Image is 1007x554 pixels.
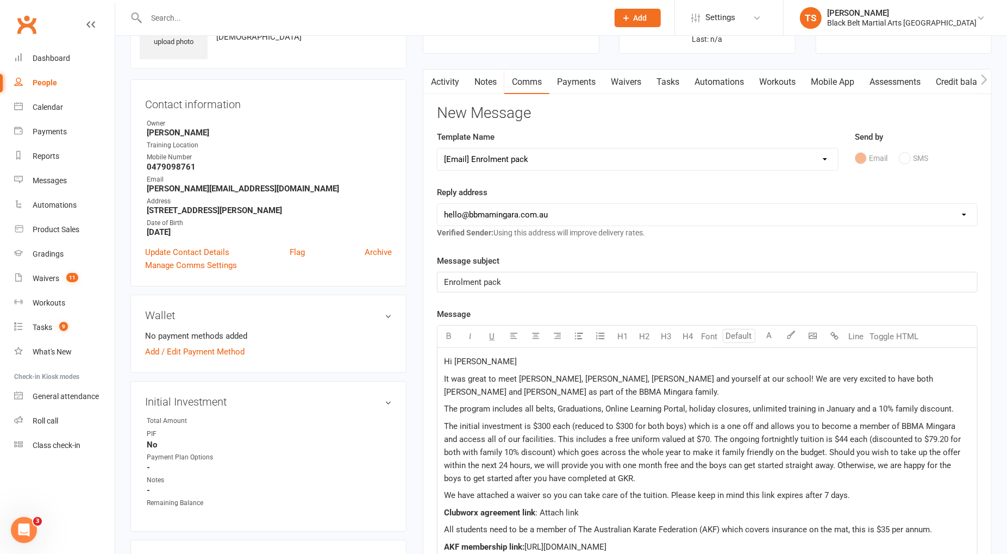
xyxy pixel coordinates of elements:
a: Automations [687,70,752,95]
a: Flag [290,246,305,259]
a: Credit balance [928,70,998,95]
button: A [758,326,780,347]
a: What's New [14,340,115,364]
span: [DEMOGRAPHIC_DATA] [216,32,302,42]
a: Mobile App [803,70,862,95]
div: [PERSON_NAME] [827,8,977,18]
span: We have attached a waiver so you can take care of the tuition. Please keep in mind this link expi... [444,490,850,500]
a: Reports [14,144,115,169]
a: General attendance kiosk mode [14,384,115,409]
button: U [481,326,503,347]
a: Gradings [14,242,115,266]
a: Roll call [14,409,115,433]
span: 11 [66,273,78,282]
div: Email [147,175,392,185]
a: Payments [549,70,603,95]
div: Owner [147,119,392,129]
a: Tasks [649,70,687,95]
div: Reports [33,152,59,160]
a: Waivers 11 [14,266,115,291]
div: Roll call [33,416,58,425]
strong: [PERSON_NAME][EMAIL_ADDRESS][DOMAIN_NAME] [147,184,392,194]
a: Notes [467,70,504,95]
button: H4 [677,326,698,347]
a: Manage Comms Settings [145,259,237,272]
div: People [33,78,57,87]
a: Calendar [14,95,115,120]
a: Workouts [752,70,803,95]
div: Workouts [33,298,65,307]
strong: [PERSON_NAME] [147,128,392,138]
span: [URL][DOMAIN_NAME] [524,542,606,552]
a: Update Contact Details [145,246,229,259]
a: Payments [14,120,115,144]
div: Dashboard [33,54,70,63]
div: Payments [33,127,67,136]
div: Remaining Balance [147,498,236,508]
label: Send by [855,130,883,144]
span: 3 [33,517,42,526]
button: Toggle HTML [867,326,921,347]
div: Total Amount [147,416,236,426]
div: Tasks [33,323,52,332]
strong: - [147,485,392,495]
span: Clubworx agreement link [444,508,535,518]
a: Tasks 9 [14,315,115,340]
iframe: Intercom live chat [11,517,37,543]
a: Archive [365,246,392,259]
h3: New Message [437,105,978,122]
div: What's New [33,347,72,356]
a: Dashboard [14,46,115,71]
input: Search... [143,10,601,26]
div: PIF [147,429,236,439]
a: People [14,71,115,95]
strong: [STREET_ADDRESS][PERSON_NAME] [147,206,392,215]
label: Reply address [437,186,487,199]
h3: Initial Investment [145,396,392,408]
label: Message subject [437,254,499,267]
button: Font [698,326,720,347]
button: Add [615,9,661,27]
a: Add / Edit Payment Method [145,345,245,358]
div: Address [147,196,392,207]
label: Template Name [437,130,495,144]
a: Class kiosk mode [14,433,115,458]
div: Gradings [33,250,64,258]
div: Notes [147,475,236,485]
a: Automations [14,193,115,217]
div: Training Location [147,140,392,151]
div: Mobile Number [147,152,392,163]
div: Calendar [33,103,63,111]
div: Automations [33,201,77,209]
label: Message [437,308,471,321]
div: Payment Plan Options [147,452,236,463]
span: The program includes all belts, Graduations, Online Learning Portal, holiday closures, unlimited ... [444,404,954,414]
span: All students need to be a member of The Australian Karate Federation (AKF) which covers insurance... [444,525,932,534]
h3: Wallet [145,309,392,321]
strong: [DATE] [147,227,392,237]
button: H1 [611,326,633,347]
input: Default [723,329,755,343]
div: Messages [33,176,67,185]
span: Hi [PERSON_NAME] [444,357,517,366]
div: Waivers [33,274,59,283]
span: It was great to meet [PERSON_NAME], [PERSON_NAME], [PERSON_NAME] and yourself at our school! We a... [444,374,935,397]
div: Date of Birth [147,218,392,228]
a: Waivers [603,70,649,95]
div: Product Sales [33,225,79,234]
strong: 0479098761 [147,162,392,172]
button: H2 [633,326,655,347]
span: Enrolment pack [444,277,501,287]
button: Line [845,326,867,347]
a: Activity [423,70,467,95]
span: 9 [59,322,68,331]
span: : Attach link [535,508,579,518]
button: H3 [655,326,677,347]
a: Messages [14,169,115,193]
span: Add [634,14,647,22]
span: Using this address will improve delivery rates. [437,228,645,237]
span: Settings [705,5,735,30]
span: AKF membership link: [444,542,524,552]
div: TS [800,7,822,29]
strong: - [147,463,392,472]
